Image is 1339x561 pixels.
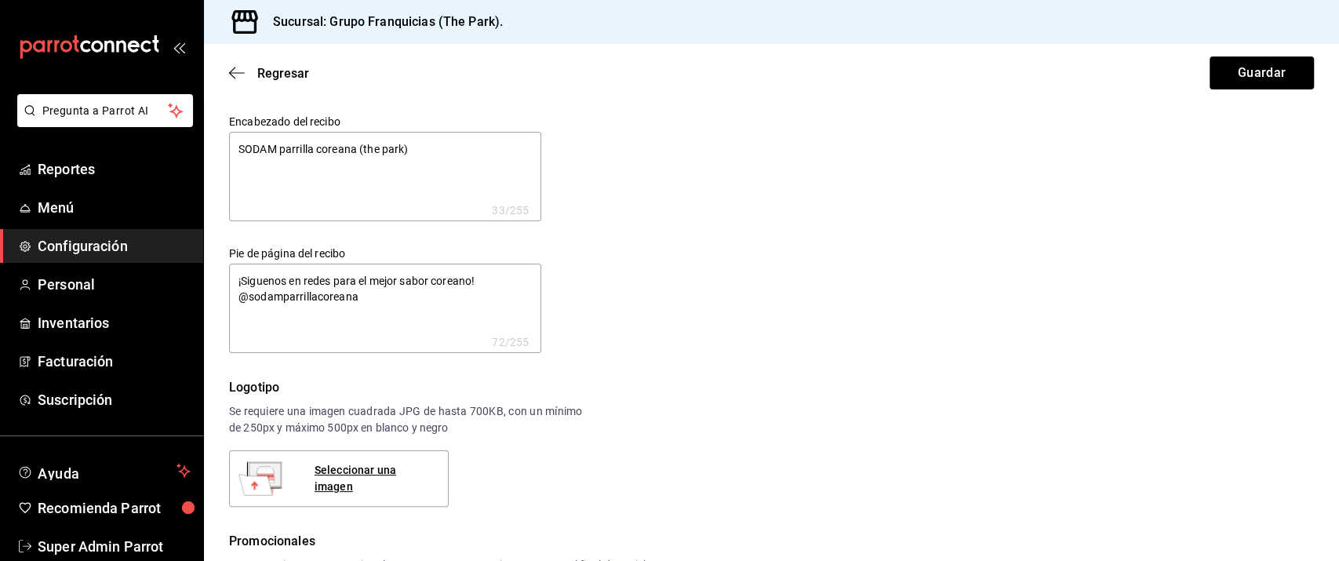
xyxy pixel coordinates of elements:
span: Reportes [38,158,191,180]
span: Menú [38,197,191,218]
div: Promocionales [229,532,1314,551]
button: open_drawer_menu [173,41,185,53]
div: 33 /255 [492,202,529,218]
span: Regresar [257,66,309,81]
span: Inventarios [38,312,191,333]
div: Logotipo [229,378,1314,397]
span: Pregunta a Parrot AI [42,103,169,119]
h3: Sucursal: Grupo Franquicias (The Park). [260,13,503,31]
span: Ayuda [38,461,170,480]
button: Pregunta a Parrot AI [17,94,193,127]
button: Regresar [229,66,309,81]
a: Pregunta a Parrot AI [11,114,193,130]
label: Pie de página del recibo [229,248,541,259]
button: Guardar [1210,56,1314,89]
span: Super Admin Parrot [38,536,191,557]
span: Configuración [38,235,191,257]
span: Facturación [38,351,191,372]
label: Encabezado del recibo [229,116,541,127]
span: Recomienda Parrot [38,497,191,519]
div: Se requiere una imagen cuadrada JPG de hasta 700KB, con un mínimo de 250px y máximo 500px en blan... [229,403,582,436]
div: Seleccionar una imagen [315,462,435,495]
span: Suscripción [38,389,191,410]
img: Preview [235,454,286,504]
span: Personal [38,274,191,295]
div: 72 /255 [492,334,529,350]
